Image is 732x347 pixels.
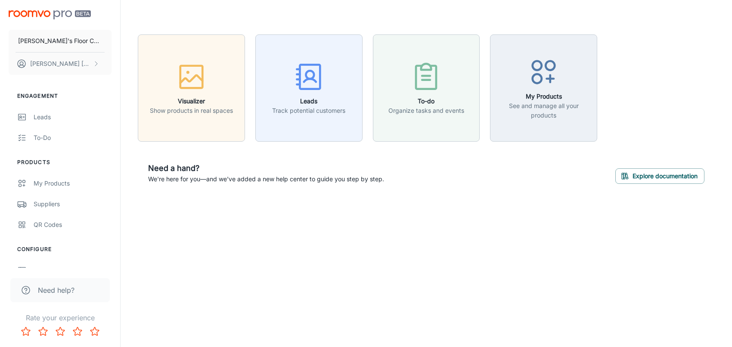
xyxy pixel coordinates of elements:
[9,10,91,19] img: Roomvo PRO Beta
[150,96,233,106] h6: Visualizer
[615,171,704,180] a: Explore documentation
[373,34,480,142] button: To-doOrganize tasks and events
[30,59,91,68] p: [PERSON_NAME] [PERSON_NAME]
[496,92,592,101] h6: My Products
[272,106,345,115] p: Track potential customers
[148,174,384,184] p: We're here for you—and we've added a new help center to guide you step by step.
[18,36,102,46] p: [PERSON_NAME]'s Floor Covering Inc
[490,34,597,142] button: My ProductsSee and manage all your products
[138,34,245,142] button: VisualizerShow products in real spaces
[272,96,345,106] h6: Leads
[150,106,233,115] p: Show products in real spaces
[255,83,363,92] a: LeadsTrack potential customers
[34,220,112,229] div: QR Codes
[9,30,112,52] button: [PERSON_NAME]'s Floor Covering Inc
[496,101,592,120] p: See and manage all your products
[255,34,363,142] button: LeadsTrack potential customers
[373,83,480,92] a: To-doOrganize tasks and events
[388,96,464,106] h6: To-do
[9,53,112,75] button: [PERSON_NAME] [PERSON_NAME]
[148,162,384,174] h6: Need a hand?
[490,83,597,92] a: My ProductsSee and manage all your products
[615,168,704,184] button: Explore documentation
[34,133,112,143] div: To-do
[34,179,112,188] div: My Products
[34,112,112,122] div: Leads
[388,106,464,115] p: Organize tasks and events
[34,199,112,209] div: Suppliers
